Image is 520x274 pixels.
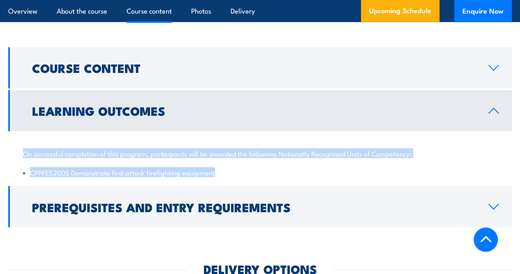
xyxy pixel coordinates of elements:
a: Learning Outcomes [8,90,512,131]
a: Course Content [8,47,512,89]
h2: Course Content [32,62,475,73]
li: CPPFES2005 Demonstrate first attack firefighting equipment [23,168,497,177]
p: On successful completion of this program, participants will be awarded the following Nationally R... [23,149,497,157]
h2: Prerequisites and Entry Requirements [32,201,475,212]
h2: DELIVERY OPTIONS [203,263,317,274]
a: Prerequisites and Entry Requirements [8,186,512,227]
h2: Learning Outcomes [32,105,475,116]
